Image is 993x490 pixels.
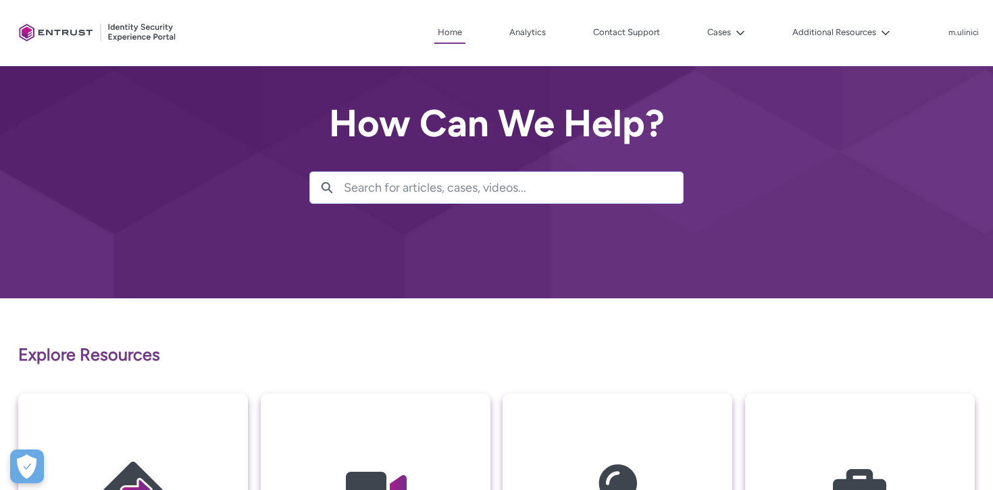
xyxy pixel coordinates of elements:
[506,22,549,43] a: Analytics, opens in new tab
[10,450,44,483] button: Open Preferences
[434,22,465,44] a: Home
[789,22,894,43] button: Additional Resources
[948,25,979,38] button: User Profile m.ulinici
[18,342,975,368] p: Explore Resources
[10,450,44,483] div: Cookie Preferences
[344,172,683,203] input: Search for articles, cases, videos...
[948,28,979,38] p: m.ulinici
[309,103,684,144] h2: How Can We Help?
[590,22,663,43] a: Contact Support
[310,172,344,203] button: Search
[704,22,748,43] button: Cases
